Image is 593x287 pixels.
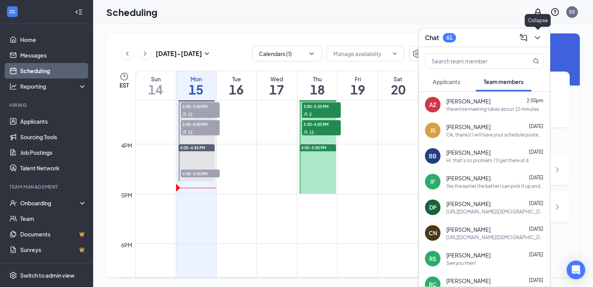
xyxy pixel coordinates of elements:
[529,149,543,155] span: [DATE]
[446,226,491,233] span: [PERSON_NAME]
[9,184,85,190] div: Team Management
[20,63,87,79] a: Scheduling
[446,97,491,105] span: [PERSON_NAME]
[378,75,418,83] div: Sat
[533,33,542,42] svg: ChevronDown
[297,71,337,100] a: September 18, 2025
[75,8,83,16] svg: Collapse
[188,129,193,135] span: 11
[567,261,585,279] div: Open Intercom Messenger
[156,49,202,58] h3: [DATE] - [DATE]
[136,71,176,100] a: September 14, 2025
[120,81,129,89] span: EST
[217,83,257,96] h1: 16
[303,130,308,135] svg: User
[181,102,220,110] span: 3:00-3:30 PM
[433,78,460,85] span: Applicants
[136,83,176,96] h1: 14
[20,32,87,47] a: Home
[429,152,437,160] div: BB
[446,157,530,164] div: Hi, that's no problem. I'll get there at 4.
[20,199,80,207] div: Onboarding
[529,175,543,180] span: [DATE]
[446,123,491,131] span: [PERSON_NAME]
[430,126,435,134] div: JS
[446,260,476,266] div: See you then!
[20,242,87,257] a: SurveysCrown
[446,149,491,156] span: [PERSON_NAME]
[308,50,316,58] svg: ChevronDown
[446,131,544,138] div: Ok, thanks! I will have your schedule posted later [DATE], have a good weekend!
[217,71,257,100] a: September 16, 2025
[338,71,378,100] a: September 19, 2025
[20,129,87,145] a: Sourcing Tools
[378,83,418,96] h1: 20
[120,241,134,249] div: 6pm
[182,112,187,117] svg: User
[176,75,216,83] div: Mon
[9,8,16,16] svg: WorkstreamLogo
[378,71,418,100] a: September 20, 2025
[446,234,544,241] div: [URL][DOMAIN_NAME][DEMOGRAPHIC_DATA]
[176,71,216,100] a: September 15, 2025
[527,98,543,103] span: 2:50pm
[120,72,129,81] svg: Clock
[20,271,75,279] div: Switch to admin view
[309,112,312,117] span: 2
[20,160,87,176] a: Talent Network
[446,34,453,41] div: 61
[20,211,87,226] a: Team
[20,114,87,129] a: Applicants
[425,33,439,42] h3: Chat
[412,49,421,58] svg: Settings
[338,83,378,96] h1: 19
[446,174,491,182] span: [PERSON_NAME]
[301,145,326,150] span: 4:00-5:00 PM
[9,271,17,279] svg: Settings
[531,31,544,44] button: ChevronDown
[429,229,437,237] div: CN
[20,226,87,242] a: DocumentsCrown
[338,75,378,83] div: Fri
[569,9,575,15] div: SS
[123,49,131,58] svg: ChevronLeft
[446,277,491,285] span: [PERSON_NAME]
[202,49,212,58] svg: SmallChevronDown
[139,48,151,59] button: ChevronRight
[217,75,257,83] div: Tue
[429,255,436,262] div: RS
[9,102,85,108] div: Hiring
[182,130,187,135] svg: User
[553,202,562,212] svg: ChevronRight
[309,129,314,135] span: 11
[20,82,87,90] div: Reporting
[525,14,551,27] div: Collapse
[297,75,337,83] div: Thu
[529,226,543,232] span: [DATE]
[446,200,491,208] span: [PERSON_NAME]
[409,46,425,61] button: Settings
[333,49,388,58] input: Manage availability
[533,7,543,17] svg: Notifications
[9,199,17,207] svg: UserCheck
[106,5,158,19] h1: Scheduling
[446,208,544,215] div: [URL][DOMAIN_NAME][DEMOGRAPHIC_DATA]
[519,33,528,42] svg: ComposeMessage
[252,46,322,61] button: Calendars (1)ChevronDown
[550,7,560,17] svg: QuestionInfo
[257,75,297,83] div: Wed
[484,78,524,85] span: Team members
[533,58,539,64] svg: MagnifyingGlass
[257,83,297,96] h1: 17
[121,48,133,59] button: ChevronLeft
[176,83,216,96] h1: 15
[302,102,341,110] span: 3:00-3:30 PM
[392,51,398,57] svg: ChevronDown
[302,120,341,128] span: 3:30-4:00 PM
[20,145,87,160] a: Job Postings
[180,145,205,150] span: 4:00-4:45 PM
[553,165,562,174] svg: ChevronRight
[529,252,543,257] span: [DATE]
[120,141,134,150] div: 4pm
